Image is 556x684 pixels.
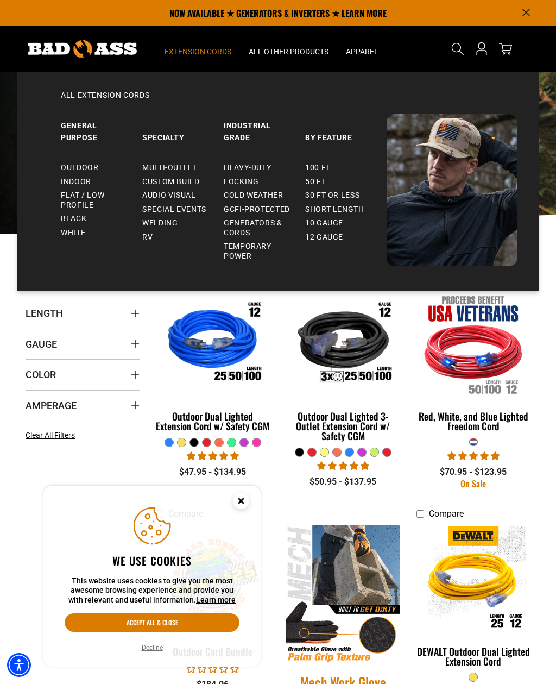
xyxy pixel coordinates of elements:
[61,191,134,210] span: Flat / Low Profile
[416,525,530,673] a: DEWALT Outdoor Dual Lighted Extension Cord DEWALT Outdoor Dual Lighted Extension Cord
[224,191,283,200] span: Cold Weather
[286,475,400,488] div: $50.95 - $137.95
[187,451,239,461] span: 4.81 stars
[196,595,236,604] a: This website uses cookies to give you the most awesome browsing experience and provide you with r...
[39,90,517,114] a: All Extension Cords
[61,175,142,189] a: Indoor
[142,161,224,175] a: Multi-Outlet
[156,26,240,72] summary: Extension Cords
[240,26,337,72] summary: All Other Products
[416,466,530,479] div: $70.95 - $123.95
[224,242,296,261] span: Temporary Power
[154,291,271,397] img: Outdoor Dual Lighted Extension Cord w/ Safety CGM
[142,189,224,203] a: Audio Visual
[415,526,532,631] img: DEWALT Outdoor Dual Lighted Extension Cord
[305,163,331,173] span: 100 ft
[142,177,200,187] span: Custom Build
[286,411,400,441] div: Outdoor Dual Lighted 3-Outlet Extension Cord w/ Safety CGM
[497,42,514,55] a: cart
[142,218,178,228] span: Welding
[224,161,305,175] a: Heavy-Duty
[305,233,343,242] span: 12 gauge
[7,653,31,677] div: Accessibility Menu
[142,175,224,189] a: Custom Build
[473,26,490,72] a: Open this option
[224,205,290,215] span: GCFI-Protected
[447,451,500,461] span: 5.00 stars
[305,230,387,244] a: 12 gauge
[416,647,530,666] div: DEWALT Outdoor Dual Lighted Extension Cord
[346,47,378,57] span: Apparel
[26,390,140,421] summary: Amperage
[305,161,387,175] a: 100 ft
[305,205,364,215] span: Short Length
[61,177,91,187] span: Indoor
[142,216,224,230] a: Welding
[305,218,343,228] span: 10 gauge
[61,163,98,173] span: Outdoor
[61,161,142,175] a: Outdoor
[28,40,137,58] img: Bad Ass Extension Cords
[416,411,530,431] div: Red, White, and Blue Lighted Freedom Cord
[61,228,85,238] span: White
[26,329,140,359] summary: Gauge
[286,290,400,447] a: Outdoor Dual Lighted 3-Outlet Extension Cord w/ Safety CGM Outdoor Dual Lighted 3-Outlet Extensio...
[224,240,305,263] a: Temporary Power
[224,216,305,240] a: Generators & Cords
[61,226,142,240] a: White
[61,189,142,212] a: Flat / Low Profile
[305,177,326,187] span: 50 ft
[61,214,86,224] span: Black
[156,525,270,663] a: Outdoor Cord Bundle Outdoor Cord Bundle
[61,114,142,152] a: General Purpose
[224,203,305,217] a: GCFI-Protected
[26,430,79,441] a: Clear All Filters
[305,114,387,152] a: By Feature
[249,47,328,57] span: All Other Products
[224,218,296,237] span: Generators & Cords
[222,486,261,519] button: Close this option
[165,47,231,57] span: Extension Cords
[142,230,224,244] a: RV
[142,114,224,152] a: Specialty
[337,26,387,72] summary: Apparel
[43,486,261,667] aside: Cookie Consent
[26,359,140,390] summary: Color
[285,291,402,397] img: Outdoor Dual Lighted 3-Outlet Extension Cord w/ Safety CGM
[305,216,387,230] a: 10 gauge
[156,290,270,437] a: Outdoor Dual Lighted Extension Cord w/ Safety CGM Outdoor Dual Lighted Extension Cord w/ Safety CGM
[449,40,466,58] summary: Search
[305,175,387,189] a: 50 ft
[317,461,369,471] span: 4.80 stars
[416,290,530,437] a: Red, White, and Blue Lighted Freedom Cord Red, White, and Blue Lighted Freedom Cord
[142,203,224,217] a: Special Events
[138,642,166,653] button: Decline
[26,399,77,412] span: Amperage
[156,411,270,431] div: Outdoor Dual Lighted Extension Cord w/ Safety CGM
[224,189,305,203] a: Cold Weather
[142,233,153,242] span: RV
[142,191,196,200] span: Audio Visual
[65,613,239,632] button: Accept all & close
[224,177,258,187] span: Locking
[415,291,532,397] img: Red, White, and Blue Lighted Freedom Cord
[429,509,464,519] span: Compare
[305,189,387,203] a: 30 ft or less
[26,338,57,350] span: Gauge
[142,163,198,173] span: Multi-Outlet
[65,576,239,605] p: This website uses cookies to give you the most awesome browsing experience and provide you with r...
[26,368,56,381] span: Color
[26,298,140,328] summary: Length
[61,212,142,226] a: Black
[387,114,517,266] img: Bad Ass Extension Cords
[224,114,305,152] a: Industrial Grade
[26,307,63,319] span: Length
[142,205,206,215] span: Special Events
[305,191,359,200] span: 30 ft or less
[286,525,400,663] img: Mech Work Glove
[156,466,270,479] div: $47.95 - $134.95
[65,554,239,568] h2: We use cookies
[416,479,530,488] div: On Sale
[224,175,305,189] a: Locking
